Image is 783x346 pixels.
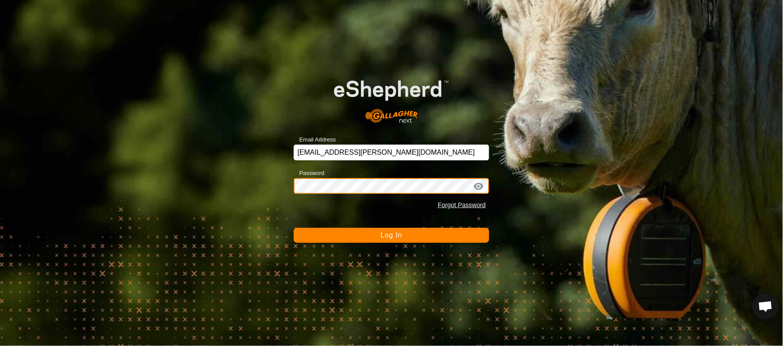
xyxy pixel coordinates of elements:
label: Email Address [294,135,336,144]
input: Email Address [294,145,490,160]
span: Log In [380,231,402,239]
label: Password [294,169,325,178]
img: E-shepherd Logo [313,64,470,131]
button: Log In [294,228,490,243]
a: Forgot Password [438,201,486,208]
div: Open chat [753,293,779,320]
